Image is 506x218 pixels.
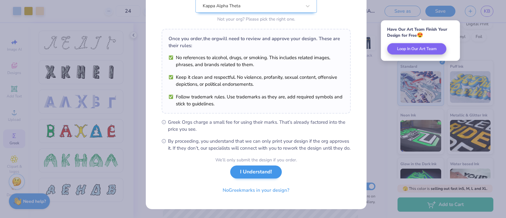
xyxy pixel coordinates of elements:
span: Greek Orgs charge a small fee for using their marks. That’s already factored into the price you see. [168,119,351,133]
div: Once you order, the org will need to review and approve your design. These are their rules: [169,35,344,49]
span: By proceeding, you understand that we can only print your design if the org approves it. If they ... [168,138,351,152]
button: Loop In Our Art Team [387,43,446,54]
button: NoGreekmarks in your design? [217,184,295,197]
li: Keep it clean and respectful. No violence, profanity, sexual content, offensive depictions, or po... [169,74,344,88]
li: Follow trademark rules. Use trademarks as they are, add required symbols and stick to guidelines. [169,93,344,107]
li: No references to alcohol, drugs, or smoking. This includes related images, phrases, and brands re... [169,54,344,68]
div: We’ll only submit the design if you order. [215,157,297,163]
div: Not your org? Please pick the right one. [195,16,317,22]
button: I Understand! [230,165,282,178]
div: Have Our Art Team Finish Your Design for Free [387,27,454,38]
span: 😍 [417,32,423,39]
